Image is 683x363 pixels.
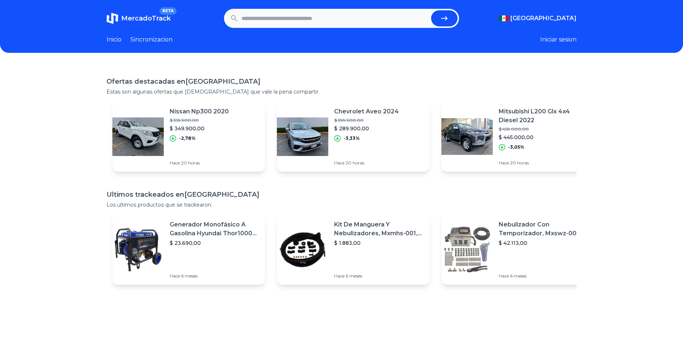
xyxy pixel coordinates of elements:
[441,101,594,172] a: Featured imageMitsubishi L200 Glx 4x4 Diesel 2022$ 459.000,00$ 445.000,00-3,05%Hace 20 horas
[170,273,259,279] p: Hace 6 meses
[344,135,360,141] p: -3,33%
[106,35,122,44] a: Inicio
[441,111,493,162] img: Featured image
[106,201,577,208] p: Los ultimos productos que se trackearon.
[540,35,577,44] button: Iniciar sesion
[499,14,577,23] button: [GEOGRAPHIC_DATA]
[499,107,588,125] p: Mitsubishi L200 Glx 4x4 Diesel 2022
[170,117,229,123] p: $ 359.900,00
[499,273,588,279] p: Hace 6 meses
[334,273,424,279] p: Hace 6 meses
[170,220,259,238] p: Generador Monofásico A Gasolina Hyundai Thor10000 P 11.5 Kw
[112,214,265,285] a: Featured imageGenerador Monofásico A Gasolina Hyundai Thor10000 P 11.5 Kw$ 23.690,00Hace 6 meses
[334,160,399,166] p: Hace 20 horas
[121,14,171,22] span: MercadoTrack
[106,88,577,95] p: Estas son algunas ofertas que [DEMOGRAPHIC_DATA] que vale la pena compartir.
[106,12,118,24] img: MercadoTrack
[508,144,524,150] p: -3,05%
[170,239,259,247] p: $ 23.690,00
[334,117,399,123] p: $ 299.900,00
[334,239,424,247] p: $ 1.883,00
[106,189,577,200] h1: Ultimos trackeados en [GEOGRAPHIC_DATA]
[441,224,493,275] img: Featured image
[499,126,588,132] p: $ 459.000,00
[277,214,430,285] a: Featured imageKit De Manguera Y Nebulizadores, Mxmhs-001, 6m, 6 Tees, 8 Bo$ 1.883,00Hace 6 meses
[112,224,164,275] img: Featured image
[499,220,588,238] p: Nebulizador Con Temporizador, Mxswz-009, 50m, 40 Boquillas
[334,220,424,238] p: Kit De Manguera Y Nebulizadores, Mxmhs-001, 6m, 6 Tees, 8 Bo
[334,125,399,132] p: $ 289.900,00
[334,107,399,116] p: Chevrolet Aveo 2024
[170,125,229,132] p: $ 349.900,00
[499,160,588,166] p: Hace 20 horas
[170,107,229,116] p: Nissan Np300 2020
[499,15,509,21] img: Mexico
[277,101,430,172] a: Featured imageChevrolet Aveo 2024$ 299.900,00$ 289.900,00-3,33%Hace 20 horas
[441,214,594,285] a: Featured imageNebulizador Con Temporizador, Mxswz-009, 50m, 40 Boquillas$ 42.113,00Hace 6 meses
[130,35,173,44] a: Sincronizacion
[159,7,177,15] span: BETA
[510,14,577,23] span: [GEOGRAPHIC_DATA]
[106,12,171,24] a: MercadoTrackBETA
[499,239,588,247] p: $ 42.113,00
[106,76,577,87] h1: Ofertas destacadas en [GEOGRAPHIC_DATA]
[179,135,196,141] p: -2,78%
[112,101,265,172] a: Featured imageNissan Np300 2020$ 359.900,00$ 349.900,00-2,78%Hace 20 horas
[170,160,229,166] p: Hace 20 horas
[112,111,164,162] img: Featured image
[277,111,328,162] img: Featured image
[499,134,588,141] p: $ 445.000,00
[277,224,328,275] img: Featured image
